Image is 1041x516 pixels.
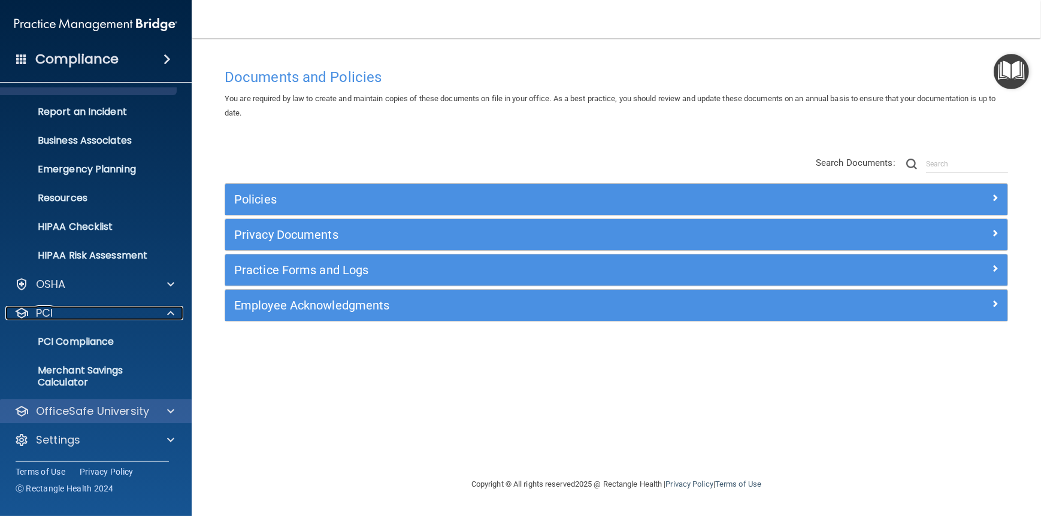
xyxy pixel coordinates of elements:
h5: Privacy Documents [234,228,803,241]
h5: Policies [234,193,803,206]
a: Terms of Use [16,466,65,478]
a: Privacy Policy [665,479,713,488]
a: OfficeSafe University [14,404,174,418]
a: Policies [234,190,998,209]
span: Search Documents: [816,157,895,168]
a: Privacy Policy [80,466,134,478]
a: OSHA [14,277,174,292]
p: Resources [8,192,171,204]
p: Merchant Savings Calculator [8,365,171,388]
img: ic-search.3b580494.png [906,159,917,169]
button: Open Resource Center [994,54,1029,89]
a: Settings [14,433,174,447]
p: Report an Incident [8,106,171,118]
p: Emergency Planning [8,163,171,175]
a: Privacy Documents [234,225,998,244]
p: PCI [36,306,53,320]
h5: Practice Forms and Logs [234,263,803,277]
p: Documents and Policies [8,77,171,89]
span: You are required by law to create and maintain copies of these documents on file in your office. ... [225,94,995,117]
p: HIPAA Checklist [8,221,171,233]
p: Business Associates [8,135,171,147]
p: PCI Compliance [8,336,171,348]
a: PCI [14,306,174,320]
iframe: Drift Widget Chat Controller [834,431,1027,479]
input: Search [926,155,1008,173]
a: Practice Forms and Logs [234,260,998,280]
h5: Employee Acknowledgments [234,299,803,312]
p: OfficeSafe University [36,404,149,418]
p: OSHA [36,277,66,292]
span: Ⓒ Rectangle Health 2024 [16,482,114,494]
p: Settings [36,433,80,447]
h4: Compliance [35,51,119,68]
a: Employee Acknowledgments [234,296,998,315]
a: Terms of Use [715,479,761,488]
img: PMB logo [14,13,177,37]
h4: Documents and Policies [225,69,1008,85]
div: Copyright © All rights reserved 2025 @ Rectangle Health | | [398,465,835,503]
p: HIPAA Risk Assessment [8,250,171,262]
